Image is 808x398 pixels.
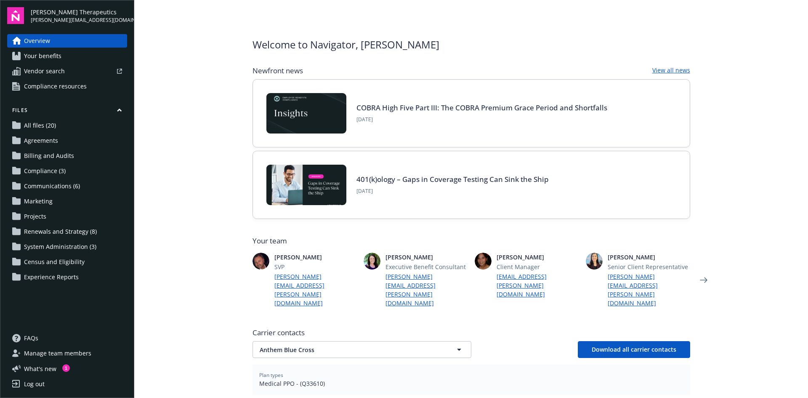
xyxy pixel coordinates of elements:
[24,210,46,223] span: Projects
[497,253,579,262] span: [PERSON_NAME]
[608,262,690,271] span: Senior Client Representative
[252,37,439,52] span: Welcome to Navigator , [PERSON_NAME]
[31,7,127,24] button: [PERSON_NAME] Therapeutics[PERSON_NAME][EMAIL_ADDRESS][DOMAIN_NAME]
[31,16,127,24] span: [PERSON_NAME][EMAIL_ADDRESS][DOMAIN_NAME]
[266,93,346,134] img: Card Image - EB Compliance Insights.png
[7,364,70,373] button: What's new1
[260,345,435,354] span: Anthem Blue Cross
[252,328,690,338] span: Carrier contacts
[385,272,468,307] a: [PERSON_NAME][EMAIL_ADDRESS][PERSON_NAME][DOMAIN_NAME]
[24,34,50,48] span: Overview
[608,253,690,262] span: [PERSON_NAME]
[24,164,66,178] span: Compliance (3)
[259,379,683,388] span: Medical PPO - (Q33610)
[24,331,38,345] span: FAQs
[24,347,91,360] span: Manage team members
[252,66,303,76] span: Newfront news
[385,262,468,271] span: Executive Benefit Consultant
[266,165,346,205] img: Card Image - 401kology - Gaps in Coverage Testing - 08-27-25.jpg
[24,119,56,132] span: All files (20)
[385,253,468,262] span: [PERSON_NAME]
[475,253,492,270] img: photo
[7,49,127,63] a: Your benefits
[592,345,676,353] span: Download all carrier contacts
[652,66,690,76] a: View all news
[7,347,127,360] a: Manage team members
[31,8,127,16] span: [PERSON_NAME] Therapeutics
[259,371,683,379] span: Plan types
[356,187,549,195] span: [DATE]
[24,80,87,93] span: Compliance resources
[274,262,357,271] span: SVP
[497,272,579,299] a: [EMAIL_ADDRESS][PERSON_NAME][DOMAIN_NAME]
[497,262,579,271] span: Client Manager
[364,253,380,270] img: photo
[7,134,127,147] a: Agreements
[7,210,127,223] a: Projects
[7,255,127,269] a: Census and Eligibility
[7,107,127,117] button: Files
[24,49,61,63] span: Your benefits
[274,272,357,307] a: [PERSON_NAME][EMAIL_ADDRESS][PERSON_NAME][DOMAIN_NAME]
[7,34,127,48] a: Overview
[7,119,127,132] a: All files (20)
[697,273,710,287] a: Next
[7,225,127,238] a: Renewals and Strategy (8)
[24,134,58,147] span: Agreements
[586,253,603,270] img: photo
[24,225,97,238] span: Renewals and Strategy (8)
[356,174,549,184] a: 401(k)ology – Gaps in Coverage Testing Can Sink the Ship
[7,331,127,345] a: FAQs
[24,149,74,163] span: Billing and Audits
[274,253,357,262] span: [PERSON_NAME]
[24,364,56,373] span: What ' s new
[7,270,127,284] a: Experience Reports
[7,149,127,163] a: Billing and Audits
[24,195,53,208] span: Marketing
[608,272,690,307] a: [PERSON_NAME][EMAIL_ADDRESS][PERSON_NAME][DOMAIN_NAME]
[356,103,607,112] a: COBRA High Five Part III: The COBRA Premium Grace Period and Shortfalls
[356,116,607,123] span: [DATE]
[24,255,85,269] span: Census and Eligibility
[24,64,65,78] span: Vendor search
[252,253,269,270] img: photo
[578,341,690,358] button: Download all carrier contacts
[7,240,127,254] a: System Administration (3)
[24,179,80,193] span: Communications (6)
[7,195,127,208] a: Marketing
[252,341,471,358] button: Anthem Blue Cross
[7,7,24,24] img: navigator-logo.svg
[62,364,70,372] div: 1
[7,164,127,178] a: Compliance (3)
[24,270,79,284] span: Experience Reports
[7,80,127,93] a: Compliance resources
[7,179,127,193] a: Communications (6)
[7,64,127,78] a: Vendor search
[24,240,96,254] span: System Administration (3)
[24,377,45,391] div: Log out
[252,236,690,246] span: Your team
